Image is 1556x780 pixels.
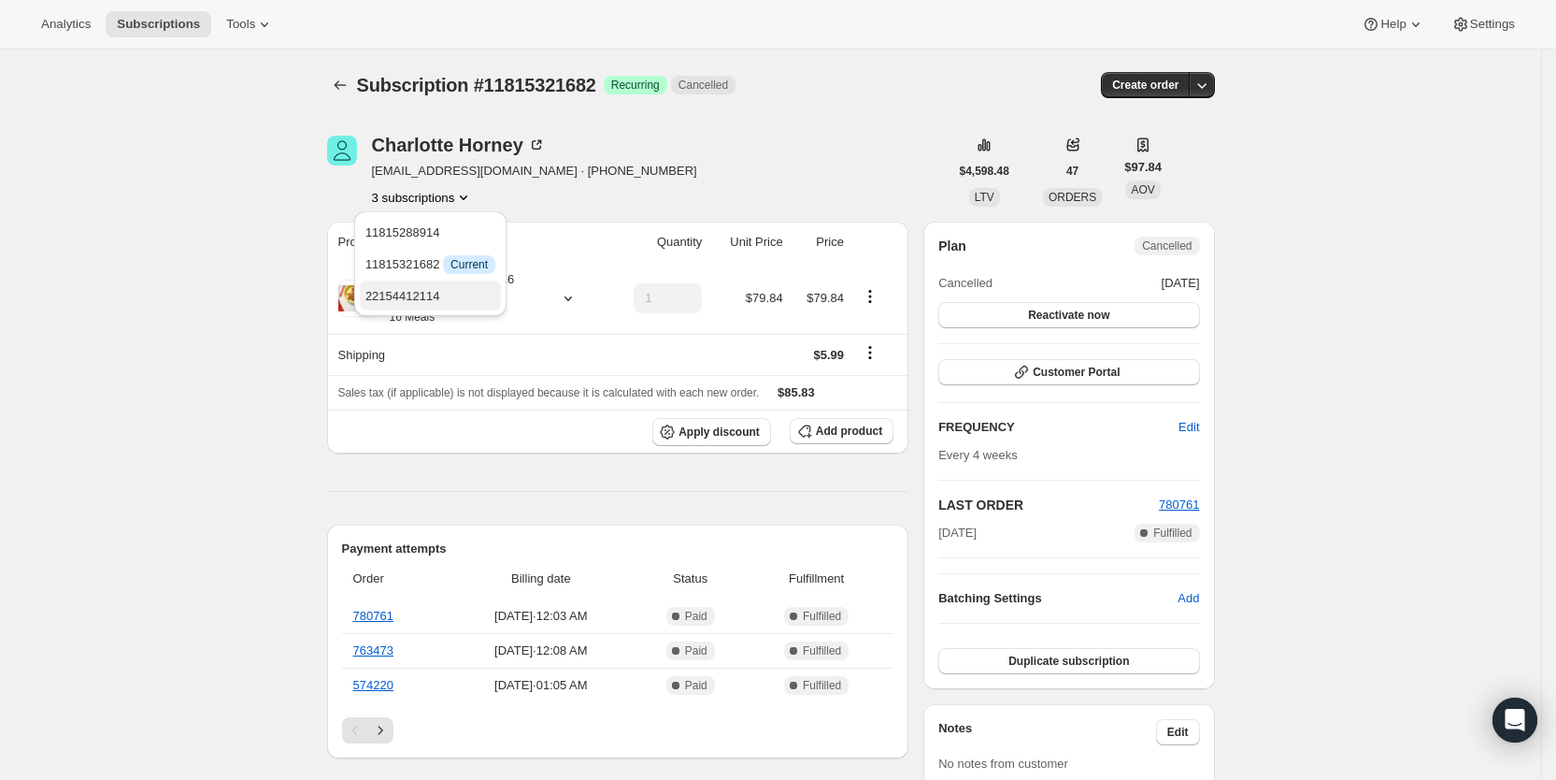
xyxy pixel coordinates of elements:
span: $79.84 [746,291,783,305]
button: Edit [1156,719,1200,745]
span: [DATE] · 01:05 AM [451,676,630,695]
button: $4,598.48 [949,158,1021,184]
span: Recurring [611,78,660,93]
span: Settings [1470,17,1515,32]
h6: Batching Settings [938,589,1178,608]
span: Every 4 weeks [938,448,1018,462]
span: Cancelled [1142,238,1192,253]
span: [DATE] · 12:03 AM [451,607,630,626]
button: Add product [790,418,893,444]
button: 780761 [1159,496,1199,514]
span: Create order [1112,78,1178,93]
span: [DATE] [938,524,977,542]
button: Product actions [372,188,474,207]
span: Duplicate subscription [1008,654,1129,669]
span: Fulfilled [803,643,841,658]
span: Cancelled [938,274,992,293]
button: Tools [215,11,285,37]
button: Customer Portal [938,359,1199,385]
span: Current [450,257,488,272]
button: Subscriptions [327,72,353,98]
span: Fulfilled [1153,526,1192,541]
span: Tools [226,17,255,32]
span: Add [1178,589,1199,608]
span: No notes from customer [938,757,1068,771]
span: Help [1380,17,1406,32]
span: Add product [816,424,882,439]
h3: Notes [938,719,1156,745]
a: 763473 [353,643,393,657]
h2: Payment attempts [342,540,894,558]
span: Customer Portal [1033,365,1120,380]
button: 11815288914 [360,217,501,247]
th: Order [342,558,447,599]
th: Product [327,222,608,263]
th: Shipping [327,334,608,375]
span: Paid [685,609,707,624]
span: 11815321682 [365,257,495,271]
span: Status [641,570,739,588]
button: Create order [1101,72,1190,98]
span: Fulfilled [803,678,841,693]
h2: FREQUENCY [938,418,1178,437]
th: Price [789,222,849,263]
span: Edit [1178,418,1199,437]
span: $85.83 [778,385,815,399]
span: $4,598.48 [960,164,1009,179]
button: Help [1350,11,1435,37]
button: Subscriptions [106,11,211,37]
a: 780761 [1159,498,1199,512]
span: [DATE] [1162,274,1200,293]
span: Fulfilled [803,609,841,624]
th: Quantity [607,222,707,263]
span: $5.99 [813,348,844,362]
button: Settings [1440,11,1526,37]
span: [EMAIL_ADDRESS][DOMAIN_NAME] · [PHONE_NUMBER] [372,162,697,181]
button: Add [1166,584,1210,614]
span: Edit [1167,725,1189,740]
span: AOV [1131,183,1154,196]
button: Product actions [855,286,885,307]
span: Subscriptions [117,17,200,32]
a: 574220 [353,678,393,692]
nav: Pagination [342,717,894,744]
div: Charlotte Horney [372,136,546,154]
div: Open Intercom Messenger [1492,698,1537,743]
h2: Plan [938,237,966,255]
button: Reactivate now [938,302,1199,328]
span: Billing date [451,570,630,588]
span: Paid [685,643,707,658]
button: 11815321682 InfoCurrent [360,249,501,279]
button: Next [367,717,393,744]
button: Shipping actions [855,342,885,363]
span: Charlotte Horney [327,136,357,166]
span: 22154412114 [365,289,440,303]
span: Apply discount [678,425,760,440]
span: [DATE] · 12:08 AM [451,642,630,660]
button: Duplicate subscription [938,648,1199,674]
button: 22154412114 [360,281,501,311]
th: Unit Price [707,222,788,263]
span: $97.84 [1124,158,1162,177]
span: $79.84 [807,291,844,305]
button: Analytics [30,11,102,37]
span: 47 [1066,164,1078,179]
button: Edit [1167,412,1210,442]
span: Subscription #11815321682 [357,75,596,95]
span: Analytics [41,17,91,32]
button: 47 [1055,158,1090,184]
span: Paid [685,678,707,693]
span: 11815288914 [365,225,440,239]
span: Cancelled [678,78,728,93]
span: Reactivate now [1028,308,1109,323]
span: ORDERS [1049,191,1096,204]
span: LTV [975,191,994,204]
span: Fulfillment [750,570,882,588]
span: Sales tax (if applicable) is not displayed because it is calculated with each new order. [338,386,760,399]
h2: LAST ORDER [938,496,1159,514]
a: 780761 [353,609,393,623]
button: Apply discount [652,418,771,446]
